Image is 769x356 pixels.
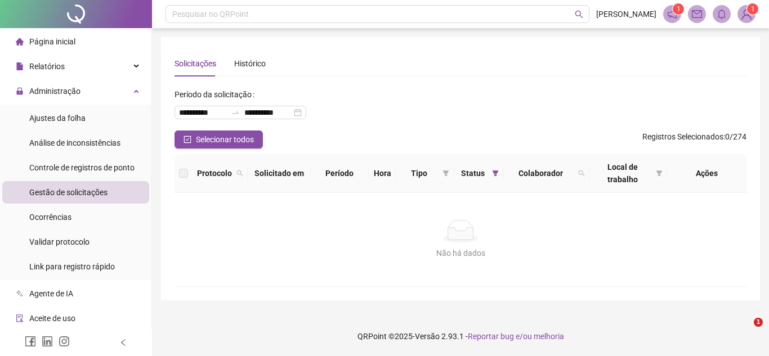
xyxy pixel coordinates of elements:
img: 75567 [738,6,755,22]
span: mail [692,9,702,19]
span: 1 [754,318,763,327]
span: instagram [59,336,70,347]
span: filter [490,165,501,182]
span: swap-right [231,108,240,117]
span: Aceite de uso [29,314,75,323]
span: lock [16,87,24,95]
label: Período da solicitação [175,85,259,103]
span: filter [442,170,449,177]
span: search [576,165,587,182]
span: left [119,339,127,346]
span: Registros Selecionados [642,132,723,141]
span: filter [654,159,665,188]
span: Análise de inconsistências [29,138,120,147]
div: Solicitações [175,57,216,70]
span: Link para registro rápido [29,262,115,271]
span: Protocolo [197,167,232,179]
span: : 0 / 274 [642,130,746,148]
span: check-square [184,136,191,143]
span: file [16,62,24,70]
span: Página inicial [29,37,75,46]
span: Controle de registros de ponto [29,163,135,172]
div: Não há dados [188,247,733,259]
span: notification [667,9,677,19]
span: Relatórios [29,62,65,71]
span: Ocorrências [29,213,71,222]
span: home [16,38,24,46]
span: filter [656,170,663,177]
span: linkedin [42,336,53,347]
span: Colaborador [508,167,574,179]
span: filter [440,165,451,182]
span: filter [492,170,499,177]
span: search [575,10,583,19]
span: facebook [25,336,36,347]
button: Selecionar todos [175,130,263,148]
span: search [578,170,585,177]
span: Tipo [400,167,438,179]
span: Agente de IA [29,289,73,298]
span: [PERSON_NAME] [596,8,656,20]
span: search [234,165,245,182]
span: search [236,170,243,177]
span: Versão [415,332,440,341]
div: Histórico [234,57,266,70]
span: Gestão de solicitações [29,188,108,197]
th: Hora [369,154,396,193]
span: Reportar bug e/ou melhoria [468,332,564,341]
iframe: Intercom live chat [731,318,758,345]
span: to [231,108,240,117]
span: 1 [677,5,681,13]
span: audit [16,314,24,322]
span: Validar protocolo [29,237,90,246]
span: 1 [751,5,755,13]
span: Ajustes da folha [29,114,86,123]
span: Selecionar todos [196,133,254,146]
sup: Atualize o seu contato no menu Meus Dados [747,3,758,15]
span: Local de trabalho [594,161,652,186]
sup: 1 [673,3,684,15]
th: Período [311,154,369,193]
th: Solicitado em [248,154,311,193]
span: Administração [29,87,81,96]
span: bell [717,9,727,19]
div: Ações [672,167,742,179]
footer: QRPoint © 2025 - 2.93.1 - [152,317,769,356]
span: Status [458,167,488,179]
